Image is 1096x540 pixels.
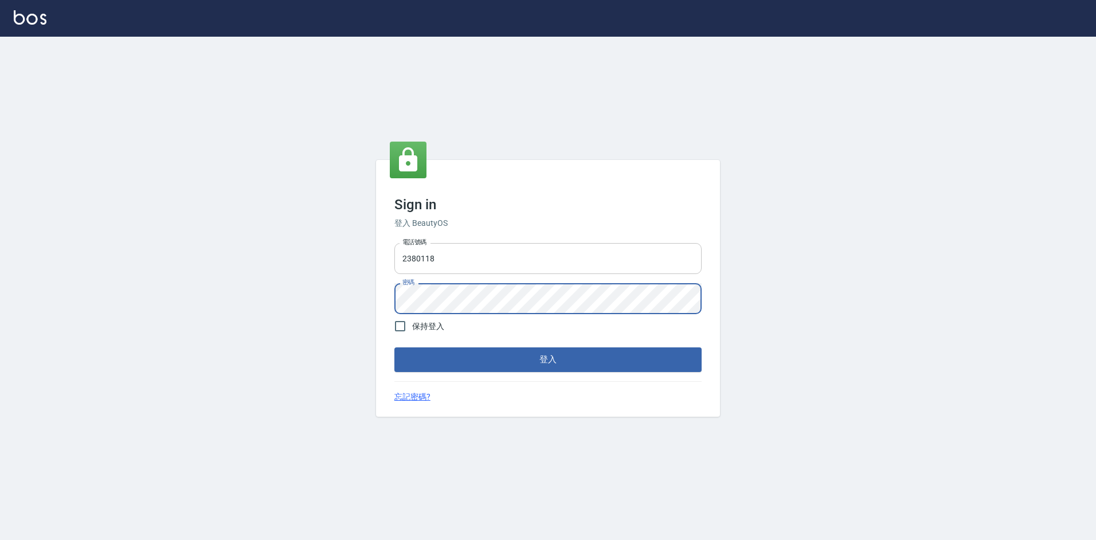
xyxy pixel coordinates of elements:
[394,197,702,213] h3: Sign in
[394,391,430,403] a: 忘記密碼?
[402,238,426,246] label: 電話號碼
[412,320,444,332] span: 保持登入
[14,10,46,25] img: Logo
[394,217,702,229] h6: 登入 BeautyOS
[402,278,414,287] label: 密碼
[394,347,702,371] button: 登入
